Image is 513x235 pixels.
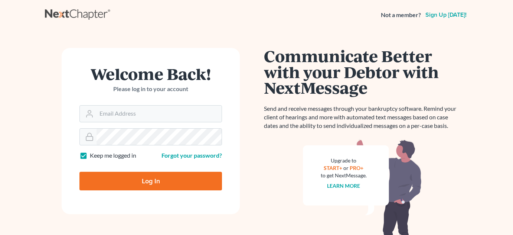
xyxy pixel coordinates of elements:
[90,151,136,160] label: Keep me logged in
[79,66,222,82] h1: Welcome Back!
[424,12,468,18] a: Sign up [DATE]!
[327,183,360,189] a: Learn more
[350,165,364,171] a: PRO+
[264,48,461,96] h1: Communicate Better with your Debtor with NextMessage
[79,85,222,93] p: Please log in to your account
[321,157,367,164] div: Upgrade to
[97,106,222,122] input: Email Address
[324,165,343,171] a: START+
[264,104,461,130] p: Send and receive messages through your bankruptcy software. Remind your client of hearings and mo...
[321,172,367,179] div: to get NextMessage.
[381,11,421,19] strong: Not a member?
[344,165,349,171] span: or
[79,172,222,190] input: Log In
[161,152,222,159] a: Forgot your password?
